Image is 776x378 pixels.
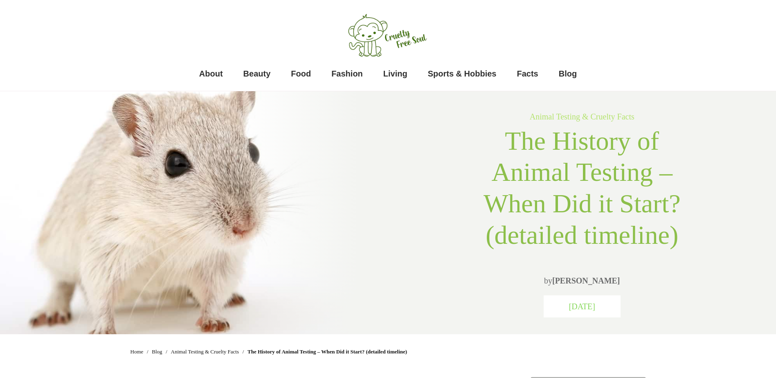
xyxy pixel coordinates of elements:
[199,65,223,82] a: About
[130,346,144,357] a: Home
[383,65,407,82] a: Living
[530,112,634,121] a: Animal Testing & Cruelty Facts
[569,302,595,311] span: [DATE]
[484,126,681,250] span: The History of Animal Testing – When Did it Start? (detailed timeline)
[241,349,246,354] li: /
[171,346,239,357] a: Animal Testing & Cruelty Facts
[428,65,497,82] a: Sports & Hobbies
[130,349,144,355] span: Home
[145,349,150,354] li: /
[552,276,620,285] a: [PERSON_NAME]
[152,349,162,355] span: Blog
[247,346,407,357] span: The History of Animal Testing – When Did it Start? (detailed timeline)
[464,272,700,289] p: by
[164,349,169,354] li: /
[331,65,363,82] a: Fashion
[291,65,311,82] a: Food
[152,346,162,357] a: Blog
[171,349,239,355] span: Animal Testing & Cruelty Facts
[243,65,271,82] a: Beauty
[559,65,577,82] a: Blog
[517,65,538,82] a: Facts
